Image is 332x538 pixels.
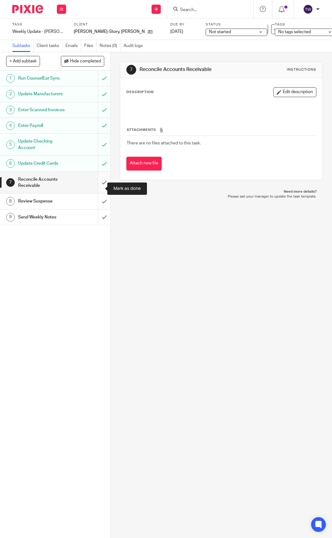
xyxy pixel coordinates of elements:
[273,87,316,97] button: Edit description
[12,40,34,52] a: Subtasks
[126,157,162,171] button: Attach new file
[18,197,67,206] h1: Review Suspense
[127,141,201,145] span: There are no files attached to this task.
[287,67,316,72] div: Instructions
[12,29,66,35] div: Weekly Update - Arriola-Story
[6,56,40,66] button: + Add subtask
[18,213,67,222] h1: Send Weekly Notes
[180,7,235,13] input: Search
[37,40,62,52] a: Client tasks
[74,22,163,27] label: Client
[12,5,43,13] img: Pixie
[18,175,67,190] h1: Reconcile Accounts Receivable
[126,90,154,95] p: Description
[278,30,311,34] span: No tags selected
[6,159,15,168] div: 6
[12,29,66,35] div: Weekly Update - [PERSON_NAME]-Story
[18,137,67,152] h1: Update Checking Account
[127,128,156,132] span: Attachments
[206,22,267,27] label: Status
[18,74,67,83] h1: Run CounselEar Sync
[303,4,313,14] img: svg%3E
[6,178,15,187] div: 7
[6,90,15,99] div: 2
[6,106,15,114] div: 3
[61,56,104,66] button: Hide completed
[84,40,97,52] a: Files
[18,105,67,115] h1: Enter Scanned Invoices
[126,65,136,75] div: 7
[100,40,121,52] a: Notes (0)
[6,74,15,83] div: 1
[18,121,67,130] h1: Enter Payroll
[74,29,145,35] p: [PERSON_NAME]-Story, [PERSON_NAME]
[12,22,66,27] label: Task
[170,22,198,27] label: Due by
[170,29,183,34] span: [DATE]
[124,40,146,52] a: Audit logs
[70,59,101,64] span: Hide completed
[126,189,317,194] p: Need more details?
[18,159,67,168] h1: Update Credit Cards
[6,140,15,149] div: 5
[209,30,231,34] span: Not started
[65,40,81,52] a: Emails
[140,66,235,73] h1: Reconcile Accounts Receivable
[6,121,15,130] div: 4
[126,194,317,199] p: Please ask your manager to update the task template.
[18,89,67,99] h1: Update Manufacturers
[6,213,15,222] div: 9
[6,197,15,206] div: 8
